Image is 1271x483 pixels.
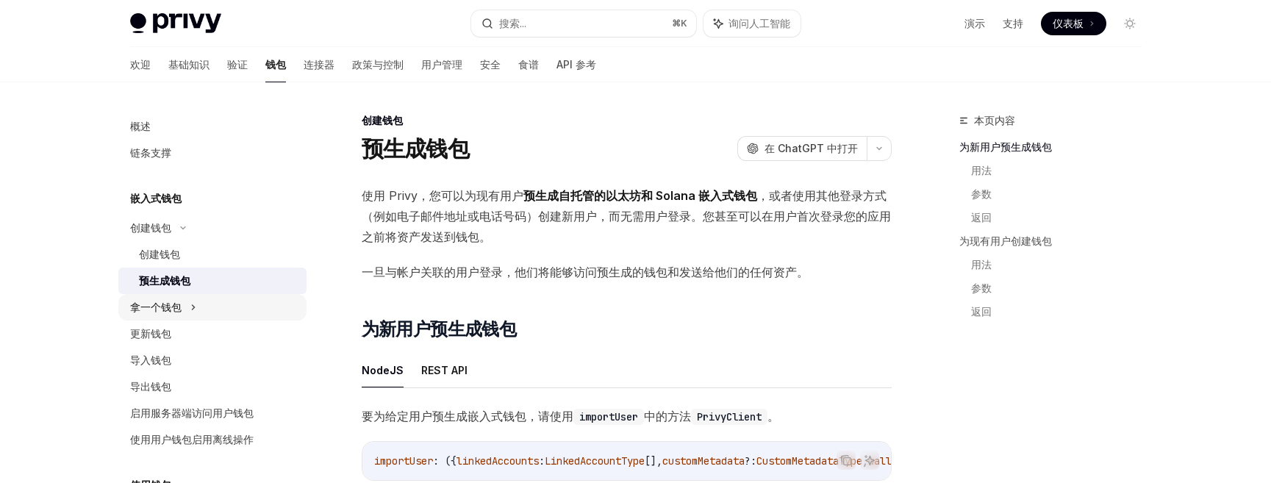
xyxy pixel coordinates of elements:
font: REST API [421,364,468,376]
font: 食谱 [518,58,539,71]
font: 钱包 [265,58,286,71]
code: importUser [573,409,644,425]
a: 返回 [971,300,1153,323]
font: 。 [767,409,779,423]
font: 概述 [130,120,151,132]
font: 基础知识 [168,58,210,71]
font: 在 ChatGPT 中打开 [765,142,858,154]
a: 导入钱包 [118,347,307,373]
font: 验证 [227,58,248,71]
a: 创建钱包 [118,241,307,268]
font: ⌘ [672,18,681,29]
a: 为现有用户创建钱包 [959,229,1153,253]
font: 创建钱包 [139,248,180,260]
a: 钱包 [265,47,286,82]
font: 启用服务器端访问用户钱包 [130,407,254,419]
span: : [539,454,545,468]
a: API 参考 [556,47,596,82]
font: 用法 [971,164,992,176]
span: : ({ [433,454,457,468]
font: 拿一个钱包 [130,301,182,313]
a: 启用服务器端访问用户钱包 [118,400,307,426]
a: 验证 [227,47,248,82]
a: 食谱 [518,47,539,82]
code: PrivyClient [691,409,767,425]
a: 链条支撑 [118,140,307,166]
font: 安全 [480,58,501,71]
span: wallets [868,454,909,468]
a: 参数 [971,182,1153,206]
font: API 参考 [556,58,596,71]
font: 参数 [971,282,992,294]
span: customMetadata [662,454,745,468]
a: 安全 [480,47,501,82]
font: 演示 [964,17,985,29]
a: 导出钱包 [118,373,307,400]
font: 询问人工智能 [728,17,790,29]
font: 搜索... [499,17,526,29]
a: 用户管理 [421,47,462,82]
font: 导出钱包 [130,380,171,393]
font: 用户管理 [421,58,462,71]
a: 更新钱包 [118,321,307,347]
font: 中的方法 [644,409,691,423]
font: K [681,18,687,29]
a: 政策与控制 [352,47,404,82]
button: REST API [421,353,468,387]
font: 欢迎 [130,58,151,71]
a: 欢迎 [130,47,151,82]
button: 在 ChatGPT 中打开 [737,136,867,161]
a: 连接器 [304,47,334,82]
font: 政策与控制 [352,58,404,71]
font: 返回 [971,305,992,318]
font: 用法 [971,258,992,271]
font: 更新钱包 [130,327,171,340]
span: linkedAccounts [457,454,539,468]
button: 搜索...⌘K [471,10,696,37]
font: 导入钱包 [130,354,171,366]
a: 概述 [118,113,307,140]
a: 参数 [971,276,1153,300]
font: 要为给定用户预生成嵌入式钱包，请使用 [362,409,573,423]
a: 返回 [971,206,1153,229]
button: NodeJS [362,353,404,387]
font: 连接器 [304,58,334,71]
font: 链条支撑 [130,146,171,159]
button: 切换暗模式 [1118,12,1142,35]
font: 预生成自托管的以太坊和 Solana 嵌入式钱包 [523,188,757,203]
font: 返回 [971,211,992,223]
font: 预生成钱包 [362,135,469,162]
font: 使用用户钱包启用离线操作 [130,433,254,446]
button: 询问人工智能 [860,451,879,470]
a: 用法 [971,159,1153,182]
font: 为现有用户创建钱包 [959,235,1052,247]
button: 询问人工智能 [703,10,801,37]
font: 本页内容 [974,114,1015,126]
a: 预生成钱包 [118,268,307,294]
a: 为新用户预生成钱包 [959,135,1153,159]
img: 灯光标志 [130,13,221,34]
span: ?: [745,454,756,468]
font: ，或者使用其他登录方式（例如电子邮件地址或电话号码）创建新用户，而无需用户登录。您甚至可以在用户首次登录您的应用之前将资产发送到钱包。 [362,188,891,244]
font: 为新用户预生成钱包 [362,318,517,340]
font: 支持 [1003,17,1023,29]
a: 使用用户钱包启用离线操作 [118,426,307,453]
a: 基础知识 [168,47,210,82]
span: CustomMetadataType [756,454,862,468]
span: importUser [374,454,433,468]
font: 嵌入式钱包 [130,192,182,204]
a: 仪表板 [1041,12,1106,35]
a: 演示 [964,16,985,31]
font: 使用 Privy，您可以为现有用户 [362,188,523,203]
font: 创建钱包 [362,114,403,126]
a: 支持 [1003,16,1023,31]
span: [], [645,454,662,468]
span: LinkedAccountType [545,454,645,468]
a: 用法 [971,253,1153,276]
font: 创建钱包 [130,221,171,234]
font: 预生成钱包 [139,274,190,287]
font: 为新用户预生成钱包 [959,140,1052,153]
font: 参数 [971,187,992,200]
button: 复制代码块中的内容 [837,451,856,470]
font: 一旦与帐户关联的用户登录，他们将能够访问预生成的钱包和发送给他们的任何资产。 [362,265,809,279]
